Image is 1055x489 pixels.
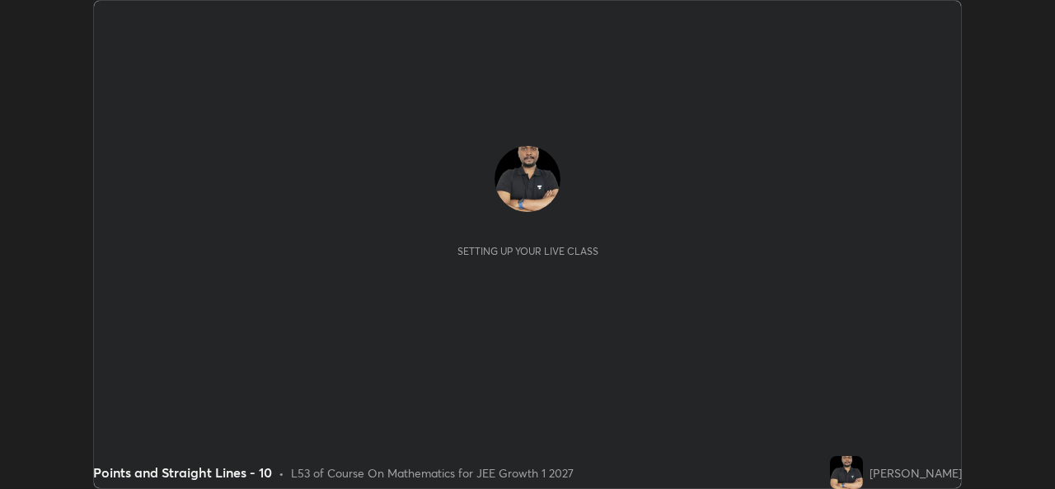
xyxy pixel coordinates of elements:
img: 0778c31bc5944d8787466f8140092193.jpg [830,456,863,489]
div: Points and Straight Lines - 10 [93,463,272,482]
div: [PERSON_NAME] [870,464,962,482]
div: L53 of Course On Mathematics for JEE Growth 1 2027 [291,464,574,482]
img: 0778c31bc5944d8787466f8140092193.jpg [495,146,560,212]
div: • [279,464,284,482]
div: Setting up your live class [457,245,598,257]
